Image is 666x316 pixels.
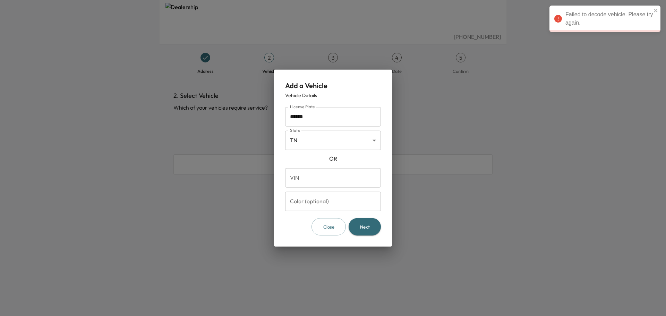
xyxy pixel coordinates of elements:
div: Failed to decode vehicle. Please try again. [549,6,660,32]
button: Close [311,218,346,236]
label: License Plate [290,104,315,110]
div: Vehicle Details [285,92,381,99]
div: Add a Vehicle [285,80,381,90]
button: Next [349,218,381,236]
div: TN [285,130,381,150]
div: OR [285,154,381,162]
button: close [654,8,658,13]
label: State [290,127,300,133]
